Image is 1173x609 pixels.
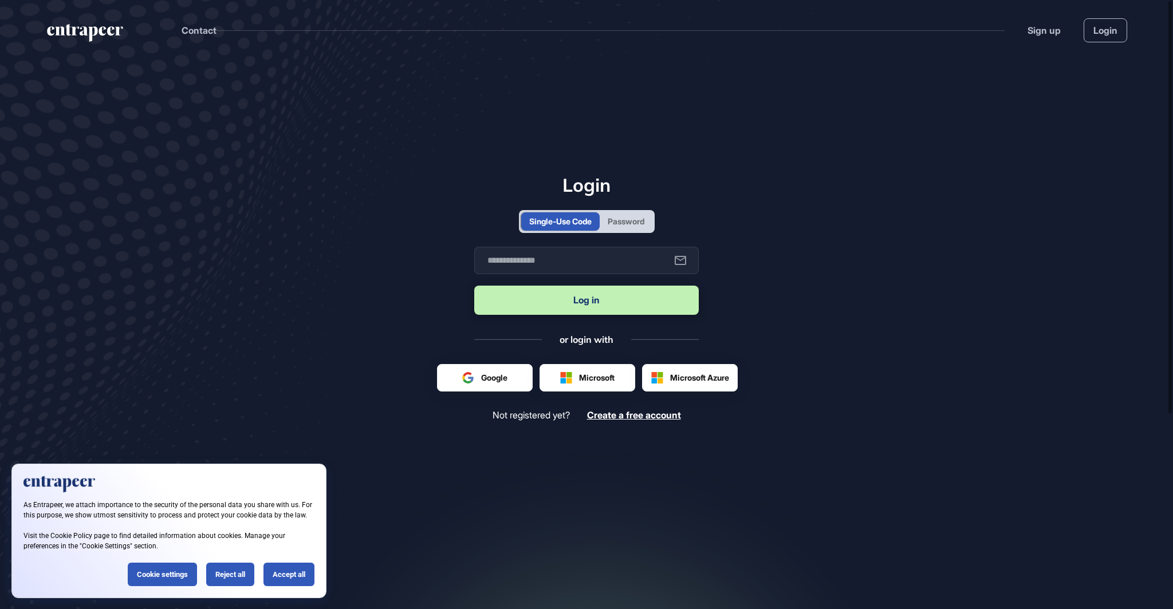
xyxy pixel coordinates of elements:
[46,24,124,46] a: entrapeer-logo
[474,286,699,315] button: Log in
[474,174,699,196] h1: Login
[1084,18,1127,42] a: Login
[529,215,592,227] div: Single-Use Code
[493,410,570,421] span: Not registered yet?
[587,410,681,421] a: Create a free account
[560,333,613,346] div: or login with
[587,409,681,421] span: Create a free account
[608,215,644,227] div: Password
[1028,23,1061,37] a: Sign up
[182,23,217,38] button: Contact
